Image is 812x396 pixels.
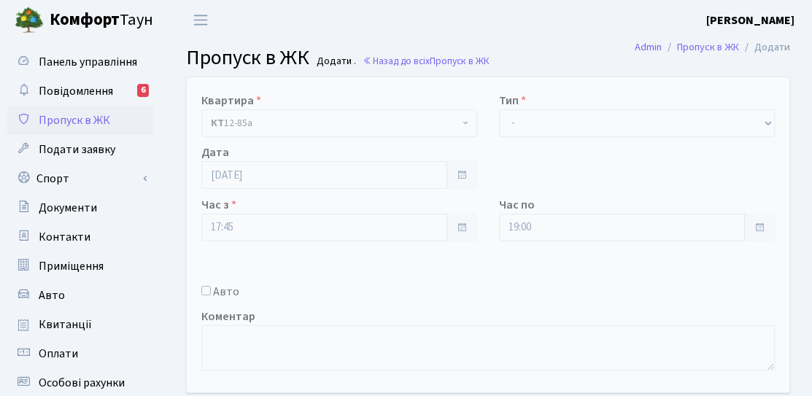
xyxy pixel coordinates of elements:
[213,283,239,300] label: Авто
[7,310,153,339] a: Квитанції
[430,54,490,68] span: Пропуск в ЖК
[7,339,153,368] a: Оплати
[7,193,153,222] a: Документи
[39,83,113,99] span: Повідомлення
[39,258,104,274] span: Приміщення
[7,77,153,106] a: Повідомлення6
[499,92,526,109] label: Тип
[499,196,535,214] label: Час по
[186,43,309,72] span: Пропуск в ЖК
[15,6,44,35] img: logo.png
[39,287,65,303] span: Авто
[7,281,153,310] a: Авто
[137,84,149,97] div: 6
[39,317,92,333] span: Квитанції
[635,39,662,55] a: Admin
[182,8,219,32] button: Переключити навігацію
[39,200,97,216] span: Документи
[363,54,490,68] a: Назад до всіхПропуск в ЖК
[7,135,153,164] a: Подати заявку
[7,222,153,252] a: Контакти
[50,8,120,31] b: Комфорт
[211,116,224,131] b: КТ
[7,164,153,193] a: Спорт
[677,39,739,55] a: Пропуск в ЖК
[39,54,137,70] span: Панель управління
[706,12,794,29] a: [PERSON_NAME]
[613,32,812,63] nav: breadcrumb
[201,109,477,137] span: <b>КТ</b>&nbsp;&nbsp;&nbsp;&nbsp;12-85а
[211,116,459,131] span: <b>КТ</b>&nbsp;&nbsp;&nbsp;&nbsp;12-85а
[39,375,125,391] span: Особові рахунки
[39,141,115,158] span: Подати заявку
[7,47,153,77] a: Панель управління
[39,229,90,245] span: Контакти
[201,308,255,325] label: Коментар
[314,55,356,68] small: Додати .
[706,12,794,28] b: [PERSON_NAME]
[7,106,153,135] a: Пропуск в ЖК
[39,112,110,128] span: Пропуск в ЖК
[50,8,153,33] span: Таун
[201,196,236,214] label: Час з
[739,39,790,55] li: Додати
[201,144,229,161] label: Дата
[201,92,261,109] label: Квартира
[7,252,153,281] a: Приміщення
[39,346,78,362] span: Оплати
